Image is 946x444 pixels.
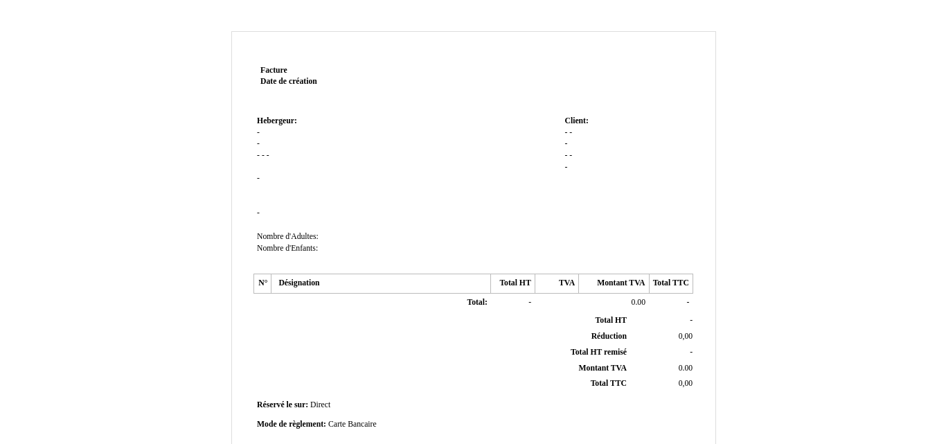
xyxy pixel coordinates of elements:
span: - [262,151,265,160]
span: 0,00 [679,332,693,341]
span: Montant TVA [579,364,627,373]
span: - [528,298,531,307]
span: Total HT remisé [571,348,627,357]
span: Hebergeur: [257,116,297,125]
span: Facture [260,66,287,75]
span: Nombre d'Enfants: [257,244,318,253]
th: TVA [535,274,578,294]
span: - [687,298,690,307]
span: Total HT [596,316,627,325]
span: Total TTC [591,379,627,388]
span: 0,00 [679,379,693,388]
strong: Date de création [260,77,317,86]
span: Client: [564,116,588,125]
th: Total HT [491,274,535,294]
span: - [564,139,567,148]
span: Mode de règlement: [257,420,326,429]
th: Montant TVA [579,274,649,294]
span: Direct [310,400,330,409]
span: - [257,208,260,217]
span: Réduction [591,332,627,341]
span: - [257,139,260,148]
span: - [569,151,572,160]
th: N° [254,274,271,294]
span: - [257,151,260,160]
span: Réservé le [257,400,292,409]
span: Nombre d'Adultes: [257,232,319,241]
span: - [564,163,567,172]
span: - [690,316,693,325]
span: - [569,128,572,137]
span: - [564,151,567,160]
th: Désignation [271,274,491,294]
span: 0.00 [632,298,645,307]
span: - [267,151,269,160]
span: 0.00 [679,364,693,373]
span: - [257,128,260,137]
span: sur: [294,400,308,409]
th: Total TTC [649,274,693,294]
span: - [564,128,567,137]
span: Total: [467,298,487,307]
span: - [257,174,260,183]
span: - [690,348,693,357]
span: Carte Bancaire [328,420,377,429]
